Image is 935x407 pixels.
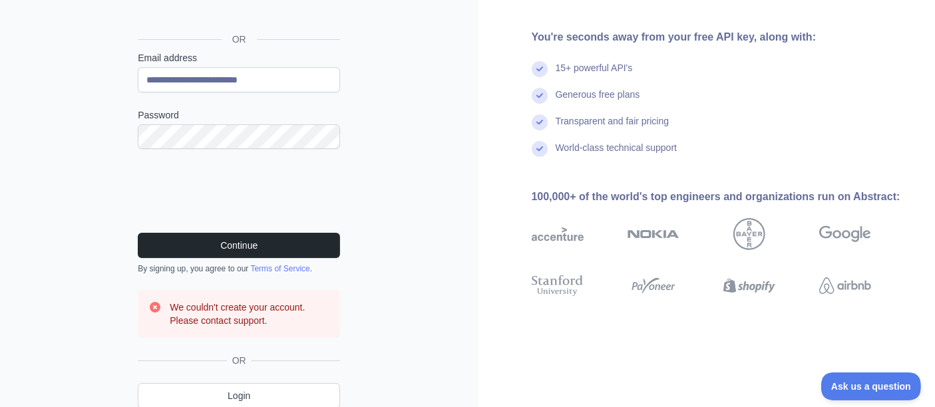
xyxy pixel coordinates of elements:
[556,114,669,141] div: Transparent and fair pricing
[723,273,775,299] img: shopify
[532,61,548,77] img: check mark
[170,301,329,327] h3: We couldn't create your account. Please contact support.
[138,165,340,217] iframe: reCAPTCHA
[556,61,633,88] div: 15+ powerful API's
[556,141,677,168] div: World-class technical support
[532,273,584,299] img: stanford university
[138,263,340,274] div: By signing up, you agree to our .
[138,233,340,258] button: Continue
[532,141,548,157] img: check mark
[733,218,765,250] img: bayer
[250,264,309,273] a: Terms of Service
[628,273,679,299] img: payoneer
[532,189,914,205] div: 100,000+ of the world's top engineers and organizations run on Abstract:
[821,372,922,400] iframe: Toggle Customer Support
[532,218,584,250] img: accenture
[532,88,548,104] img: check mark
[628,218,679,250] img: nokia
[532,114,548,130] img: check mark
[819,218,871,250] img: google
[532,29,914,45] div: You're seconds away from your free API key, along with:
[222,33,257,46] span: OR
[138,108,340,122] label: Password
[556,88,640,114] div: Generous free plans
[819,273,871,299] img: airbnb
[138,51,340,65] label: Email address
[227,354,252,367] span: OR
